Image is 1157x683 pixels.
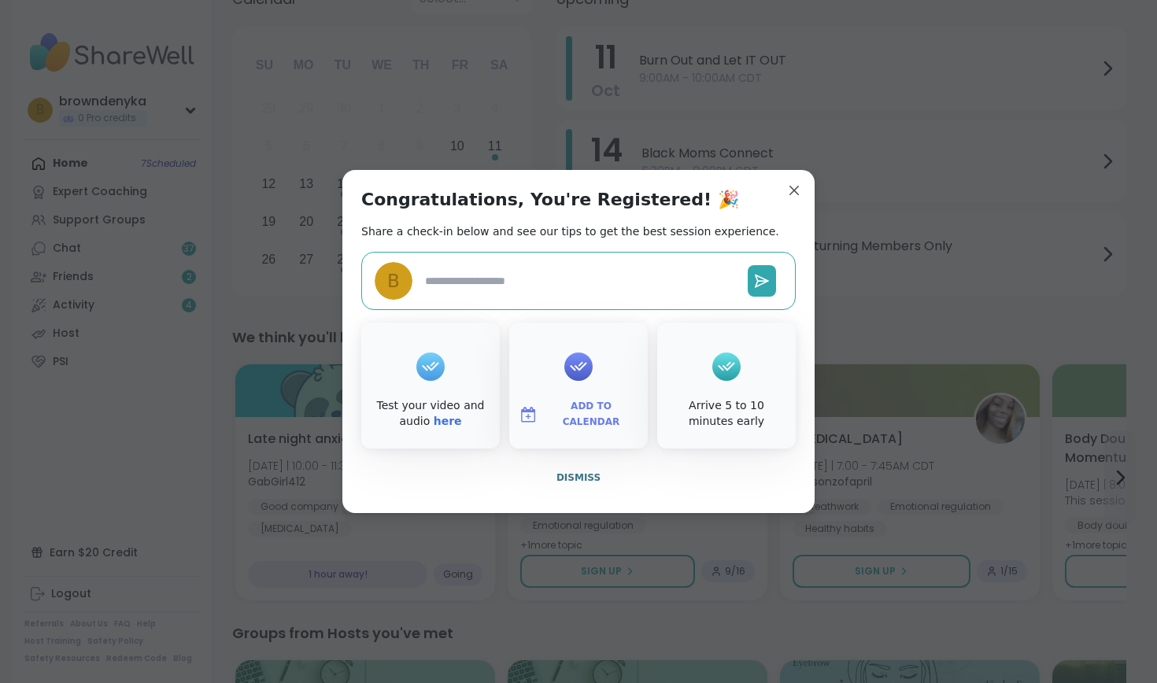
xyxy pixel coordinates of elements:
[364,398,497,429] div: Test your video and audio
[361,189,739,211] h1: Congratulations, You're Registered! 🎉
[434,415,462,427] a: here
[660,398,793,429] div: Arrive 5 to 10 minutes early
[519,405,538,424] img: ShareWell Logomark
[556,472,601,483] span: Dismiss
[361,223,779,239] h2: Share a check-in below and see our tips to get the best session experience.
[544,399,638,430] span: Add to Calendar
[361,461,796,494] button: Dismiss
[387,268,400,295] span: b
[512,398,645,431] button: Add to Calendar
